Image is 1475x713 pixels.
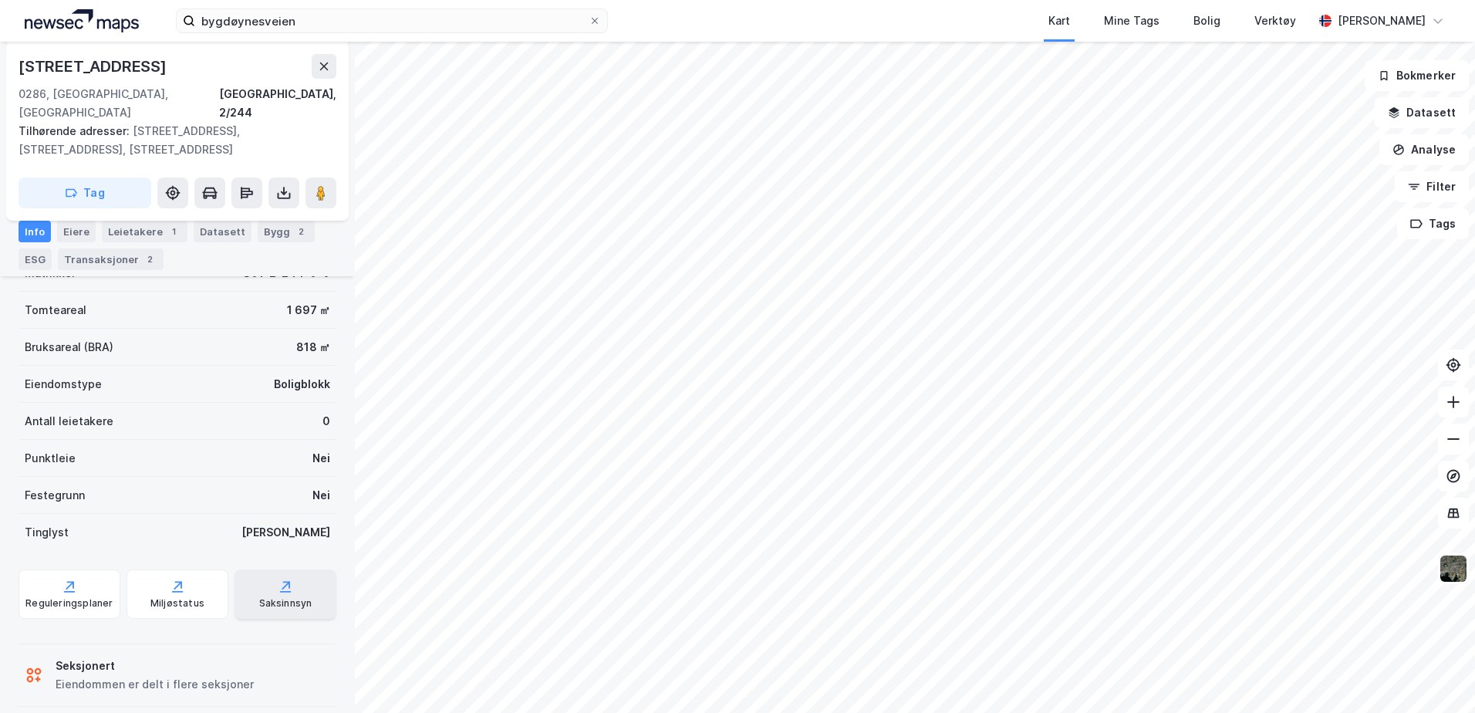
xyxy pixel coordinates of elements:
div: Miljøstatus [150,597,204,610]
div: 0286, [GEOGRAPHIC_DATA], [GEOGRAPHIC_DATA] [19,85,219,122]
div: Info [19,221,51,242]
div: [STREET_ADDRESS], [STREET_ADDRESS], [STREET_ADDRESS] [19,122,324,159]
div: Verktøy [1254,12,1296,30]
div: Datasett [194,221,251,242]
div: Tinglyst [25,523,69,542]
button: Analyse [1379,134,1469,165]
div: [PERSON_NAME] [1338,12,1426,30]
div: Festegrunn [25,486,85,505]
div: 1 [166,224,181,239]
div: [GEOGRAPHIC_DATA], 2/244 [219,85,336,122]
div: ESG [19,248,52,270]
div: Transaksjoner [58,248,164,270]
div: Eiere [57,221,96,242]
button: Filter [1395,171,1469,202]
div: [STREET_ADDRESS] [19,54,170,79]
img: 9k= [1439,554,1468,583]
div: 818 ㎡ [296,338,330,356]
iframe: Chat Widget [1398,639,1475,713]
div: Saksinnsyn [259,597,312,610]
div: 1 697 ㎡ [287,301,330,319]
div: Tomteareal [25,301,86,319]
div: Antall leietakere [25,412,113,431]
img: logo.a4113a55bc3d86da70a041830d287a7e.svg [25,9,139,32]
button: Bokmerker [1365,60,1469,91]
div: 2 [293,224,309,239]
div: 0 [322,412,330,431]
div: Nei [312,449,330,468]
div: Bygg [258,221,315,242]
div: Kontrollprogram for chat [1398,639,1475,713]
div: Kart [1048,12,1070,30]
div: Nei [312,486,330,505]
button: Datasett [1375,97,1469,128]
div: Mine Tags [1104,12,1159,30]
div: [PERSON_NAME] [241,523,330,542]
button: Tag [19,177,151,208]
div: Seksjonert [56,657,254,675]
div: Boligblokk [274,375,330,394]
input: Søk på adresse, matrikkel, gårdeiere, leietakere eller personer [195,9,589,32]
div: Reguleringsplaner [25,597,113,610]
button: Tags [1397,208,1469,239]
div: Bruksareal (BRA) [25,338,113,356]
div: Leietakere [102,221,187,242]
div: Bolig [1193,12,1220,30]
span: Tilhørende adresser: [19,124,133,137]
div: Eiendomstype [25,375,102,394]
div: 2 [142,252,157,267]
div: Eiendommen er delt i flere seksjoner [56,675,254,694]
div: Punktleie [25,449,76,468]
